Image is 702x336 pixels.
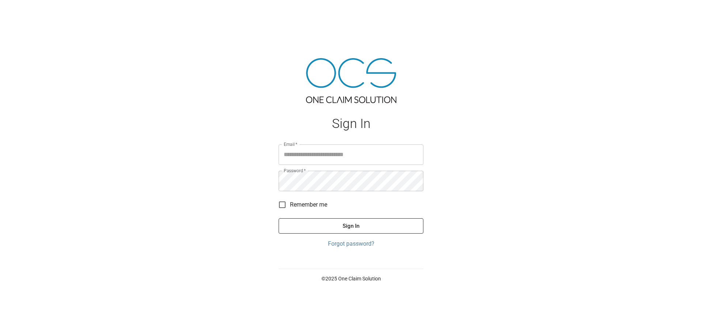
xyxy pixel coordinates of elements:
[279,239,423,248] a: Forgot password?
[9,4,38,19] img: ocs-logo-white-transparent.png
[284,141,298,147] label: Email
[284,167,306,174] label: Password
[290,200,327,209] span: Remember me
[279,116,423,131] h1: Sign In
[279,218,423,234] button: Sign In
[306,58,396,103] img: ocs-logo-tra.png
[279,275,423,282] p: © 2025 One Claim Solution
